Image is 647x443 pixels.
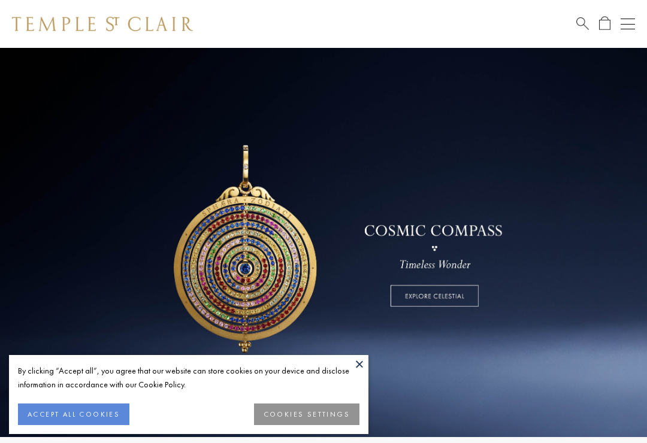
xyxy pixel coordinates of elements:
[587,387,635,431] iframe: Gorgias live chat messenger
[599,16,610,31] a: Open Shopping Bag
[12,17,193,31] img: Temple St. Clair
[18,364,359,392] div: By clicking “Accept all”, you agree that our website can store cookies on your device and disclos...
[254,403,359,425] button: COOKIES SETTINGS
[18,403,129,425] button: ACCEPT ALL COOKIES
[621,17,635,31] button: Open navigation
[576,16,589,31] a: Search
